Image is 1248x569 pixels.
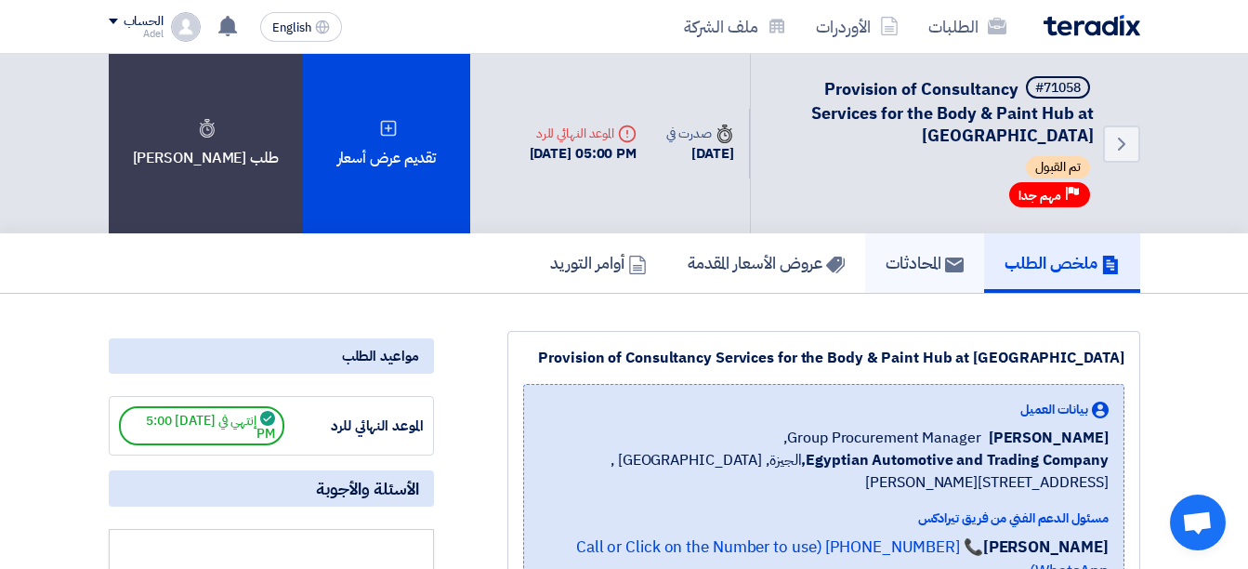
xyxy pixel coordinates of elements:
[530,143,637,165] div: [DATE] 05:00 PM
[109,29,164,39] div: Adel
[669,5,801,48] a: ملف الشركة
[124,14,164,30] div: الحساب
[272,21,311,34] span: English
[550,252,647,273] h5: أوامر التوريد
[801,5,913,48] a: الأوردرات
[989,427,1109,449] span: [PERSON_NAME]
[666,124,733,143] div: صدرت في
[530,124,637,143] div: الموعد النهائي للرد
[303,54,470,233] div: تقديم عرض أسعار
[913,5,1021,48] a: الطلبات
[539,449,1109,494] span: الجيزة, [GEOGRAPHIC_DATA] ,[STREET_ADDRESS][PERSON_NAME]
[523,347,1124,369] div: Provision of Consultancy Services for the Body & Paint Hub at [GEOGRAPHIC_DATA]
[801,449,1108,471] b: Egyptian Automotive and Trading Company,
[1020,400,1088,419] span: بيانات العميل
[865,233,984,293] a: المحادثات
[1170,495,1226,550] div: Open chat
[983,536,1109,559] strong: [PERSON_NAME]
[1026,156,1090,179] span: تم القبول
[1018,187,1061,205] span: مهم جدا
[1035,82,1081,95] div: #71058
[666,143,733,165] div: [DATE]
[783,427,980,449] span: Group Procurement Manager,
[119,406,284,445] span: إنتهي في [DATE] 5:00 PM
[260,12,342,42] button: English
[109,54,303,233] div: طلب [PERSON_NAME]
[539,509,1109,528] div: مسئول الدعم الفني من فريق تيرادكس
[171,12,201,42] img: profile_test.png
[109,338,434,374] div: مواعيد الطلب
[773,76,1094,147] h5: Provision of Consultancy Services for the Body & Paint Hub at Abu Rawash
[530,233,667,293] a: أوامر التوريد
[1044,15,1140,36] img: Teradix logo
[667,233,865,293] a: عروض الأسعار المقدمة
[1005,252,1120,273] h5: ملخص الطلب
[886,252,964,273] h5: المحادثات
[316,478,419,499] span: الأسئلة والأجوبة
[984,233,1140,293] a: ملخص الطلب
[284,416,424,437] div: الموعد النهائي للرد
[688,252,845,273] h5: عروض الأسعار المقدمة
[811,76,1094,148] span: Provision of Consultancy Services for the Body & Paint Hub at [GEOGRAPHIC_DATA]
